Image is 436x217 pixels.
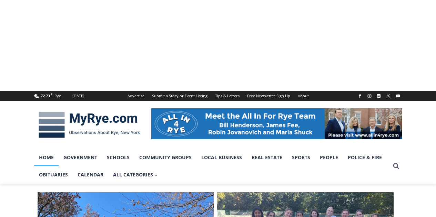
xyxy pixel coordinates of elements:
[356,92,364,100] a: Facebook
[102,149,134,166] a: Schools
[294,91,313,101] a: About
[211,91,243,101] a: Tips & Letters
[72,93,84,99] div: [DATE]
[51,92,52,96] span: F
[108,166,163,183] a: All Categories
[390,160,402,172] button: View Search Form
[34,149,59,166] a: Home
[54,93,61,99] div: Rye
[243,91,294,101] a: Free Newsletter Sign Up
[148,91,211,101] a: Submit a Story or Event Listing
[343,149,387,166] a: Police & Fire
[384,92,393,100] a: X
[247,149,287,166] a: Real Estate
[394,92,402,100] a: YouTube
[287,149,315,166] a: Sports
[113,171,158,178] span: All Categories
[375,92,383,100] a: Linkedin
[34,149,390,184] nav: Primary Navigation
[34,166,73,183] a: Obituaries
[151,108,402,139] img: All in for Rye
[134,149,196,166] a: Community Groups
[41,93,50,98] span: 72.73
[124,91,148,101] a: Advertise
[59,149,102,166] a: Government
[73,166,108,183] a: Calendar
[124,91,313,101] nav: Secondary Navigation
[34,107,144,143] img: MyRye.com
[365,92,374,100] a: Instagram
[196,149,247,166] a: Local Business
[315,149,343,166] a: People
